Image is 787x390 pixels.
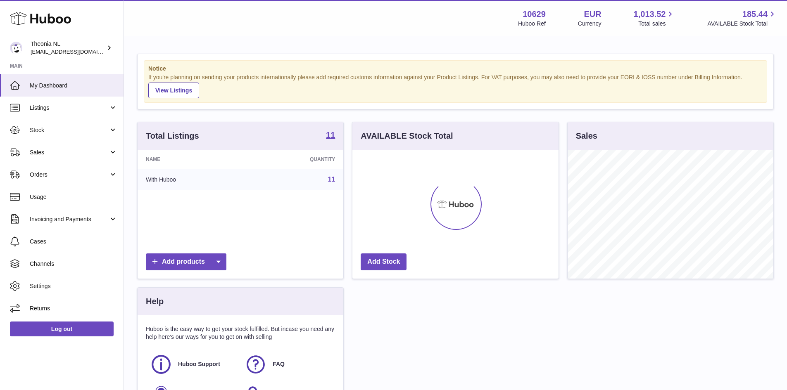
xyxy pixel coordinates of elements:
div: If you're planning on sending your products internationally please add required customs informati... [148,73,763,98]
span: 1,013.52 [634,9,666,20]
h3: Sales [576,130,597,142]
a: Huboo Support [150,353,236,376]
span: Huboo Support [178,360,220,368]
p: Huboo is the easy way to get your stock fulfilled. But incase you need any help here's our ways f... [146,325,335,341]
img: internalAdmin-10629@internal.huboo.com [10,42,22,54]
div: Theonia NL [31,40,105,56]
div: Huboo Ref [518,20,546,28]
span: Listings [30,104,109,112]
h3: Help [146,296,164,307]
span: Orders [30,171,109,179]
a: Add products [146,253,226,270]
a: 185.44 AVAILABLE Stock Total [707,9,777,28]
h3: AVAILABLE Stock Total [361,130,453,142]
span: 185.44 [742,9,768,20]
td: With Huboo [138,169,246,190]
span: FAQ [273,360,285,368]
a: Log out [10,321,114,336]
a: View Listings [148,83,199,98]
th: Name [138,150,246,169]
span: My Dashboard [30,82,117,90]
span: AVAILABLE Stock Total [707,20,777,28]
a: 11 [326,131,335,141]
span: Channels [30,260,117,268]
span: Settings [30,282,117,290]
a: Add Stock [361,253,407,270]
span: Sales [30,149,109,156]
span: Returns [30,305,117,312]
span: Total sales [638,20,675,28]
strong: 10629 [523,9,546,20]
h3: Total Listings [146,130,199,142]
th: Quantity [246,150,343,169]
a: 1,013.52 Total sales [634,9,675,28]
span: Cases [30,238,117,246]
span: Usage [30,193,117,201]
strong: 11 [326,131,335,139]
div: Currency [578,20,602,28]
strong: Notice [148,65,763,73]
a: FAQ [245,353,331,376]
span: Invoicing and Payments [30,215,109,223]
span: [EMAIL_ADDRESS][DOMAIN_NAME] [31,48,121,55]
a: 11 [328,176,335,183]
span: Stock [30,126,109,134]
strong: EUR [584,9,601,20]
